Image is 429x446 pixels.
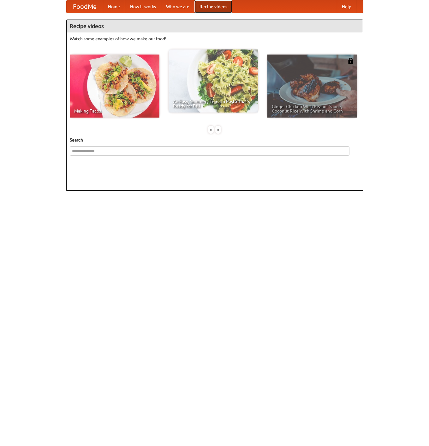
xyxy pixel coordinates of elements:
img: 483408.png [348,58,354,64]
a: FoodMe [67,0,103,13]
div: « [208,126,214,134]
p: Watch some examples of how we make our food! [70,36,360,42]
a: Help [337,0,356,13]
a: An Easy, Summery Tomato Pasta That's Ready for Fall [169,49,258,113]
a: How it works [125,0,161,13]
a: Recipe videos [194,0,232,13]
div: » [215,126,221,134]
a: Who we are [161,0,194,13]
span: Making Tacos [74,109,155,113]
h5: Search [70,137,360,143]
h4: Recipe videos [67,20,363,32]
a: Making Tacos [70,55,159,118]
span: An Easy, Summery Tomato Pasta That's Ready for Fall [173,99,254,108]
a: Home [103,0,125,13]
